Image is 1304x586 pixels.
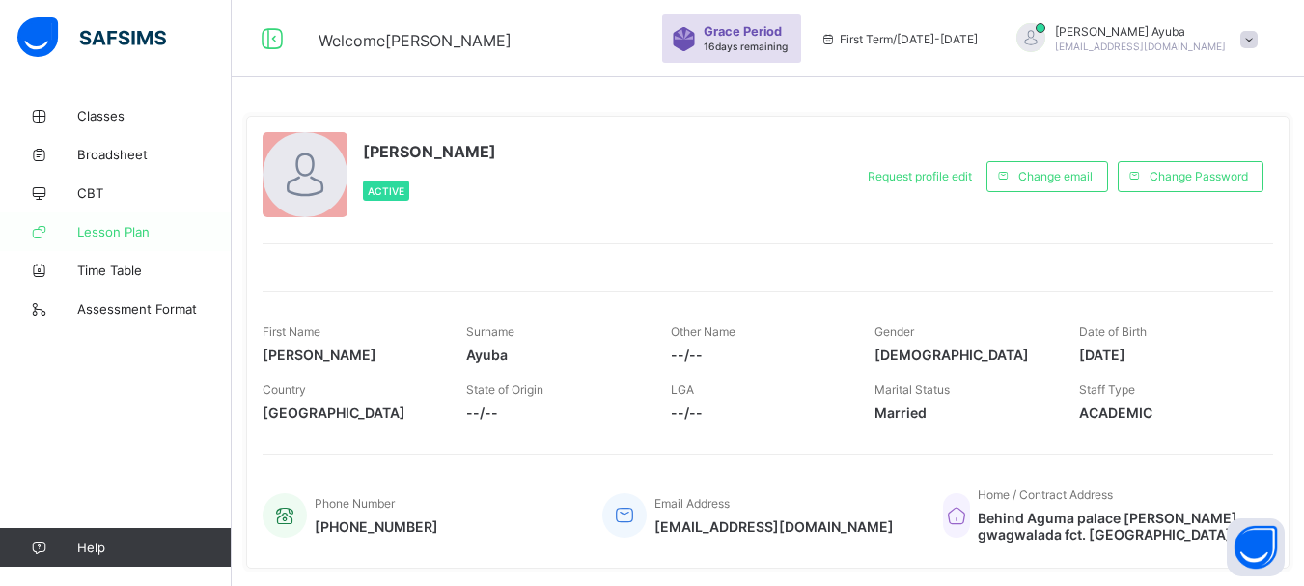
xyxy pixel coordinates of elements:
[654,496,730,511] span: Email Address
[315,518,438,535] span: [PHONE_NUMBER]
[1055,41,1226,52] span: [EMAIL_ADDRESS][DOMAIN_NAME]
[874,347,1049,363] span: [DEMOGRAPHIC_DATA]
[704,41,788,52] span: 16 days remaining
[77,263,232,278] span: Time Table
[671,347,846,363] span: --/--
[77,147,232,162] span: Broadsheet
[363,142,496,161] span: [PERSON_NAME]
[263,382,306,397] span: Country
[1079,347,1254,363] span: [DATE]
[263,347,437,363] span: [PERSON_NAME]
[77,540,231,555] span: Help
[997,23,1267,55] div: ZachariaAyuba
[368,185,404,197] span: Active
[1018,169,1093,183] span: Change email
[263,405,437,421] span: [GEOGRAPHIC_DATA]
[1079,324,1147,339] span: Date of Birth
[263,324,320,339] span: First Name
[466,382,543,397] span: State of Origin
[874,405,1049,421] span: Married
[77,108,232,124] span: Classes
[978,488,1113,502] span: Home / Contract Address
[1079,405,1254,421] span: ACADEMIC
[868,169,972,183] span: Request profile edit
[671,405,846,421] span: --/--
[77,224,232,239] span: Lesson Plan
[17,17,166,58] img: safsims
[1055,24,1226,39] span: [PERSON_NAME] Ayuba
[672,27,696,51] img: sticker-purple.71386a28dfed39d6af7621340158ba97.svg
[1079,382,1135,397] span: Staff Type
[820,32,978,46] span: session/term information
[874,382,950,397] span: Marital Status
[315,496,395,511] span: Phone Number
[874,324,914,339] span: Gender
[77,301,232,317] span: Assessment Format
[654,518,894,535] span: [EMAIL_ADDRESS][DOMAIN_NAME]
[1150,169,1248,183] span: Change Password
[466,324,514,339] span: Surname
[1227,518,1285,576] button: Open asap
[671,382,694,397] span: LGA
[319,31,512,50] span: Welcome [PERSON_NAME]
[466,347,641,363] span: Ayuba
[704,24,782,39] span: Grace Period
[671,324,735,339] span: Other Name
[466,405,641,421] span: --/--
[978,510,1254,543] span: Behind Aguma palace [PERSON_NAME], gwagwalada fct. [GEOGRAPHIC_DATA]
[77,185,232,201] span: CBT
